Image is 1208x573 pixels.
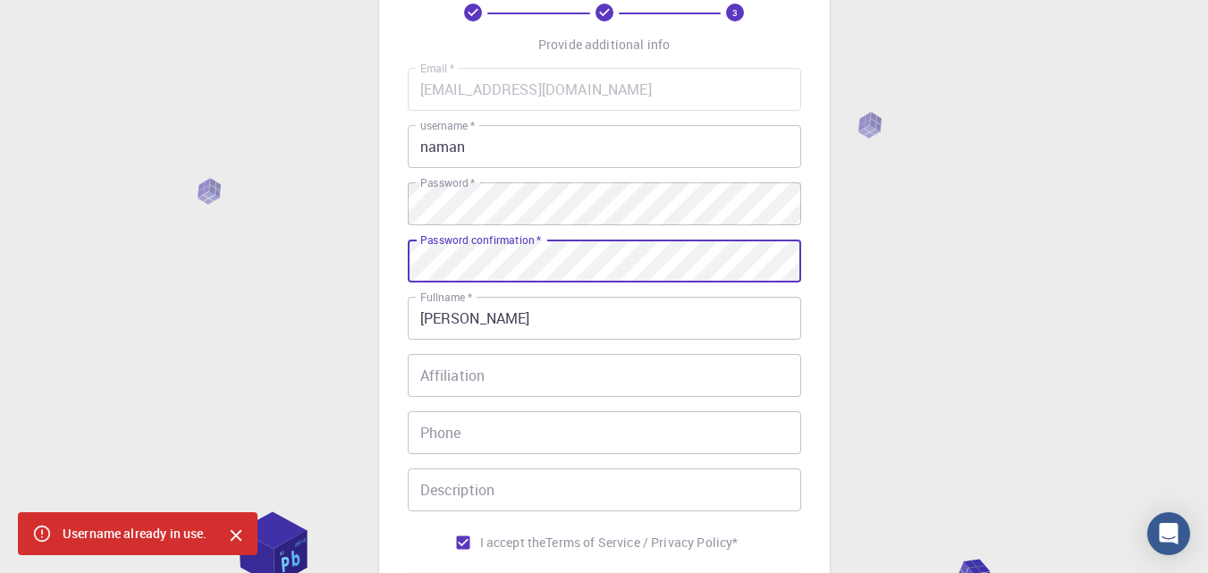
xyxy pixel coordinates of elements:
[420,290,472,305] label: Fullname
[222,521,250,550] button: Close
[538,36,670,54] p: Provide additional info
[420,61,454,76] label: Email
[420,232,541,248] label: Password confirmation
[1147,512,1190,555] div: Open Intercom Messenger
[63,518,207,550] div: Username already in use.
[420,175,475,190] label: Password
[732,6,738,19] text: 3
[480,534,546,552] span: I accept the
[420,118,475,133] label: username
[545,534,738,552] a: Terms of Service / Privacy Policy*
[545,534,738,552] p: Terms of Service / Privacy Policy *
